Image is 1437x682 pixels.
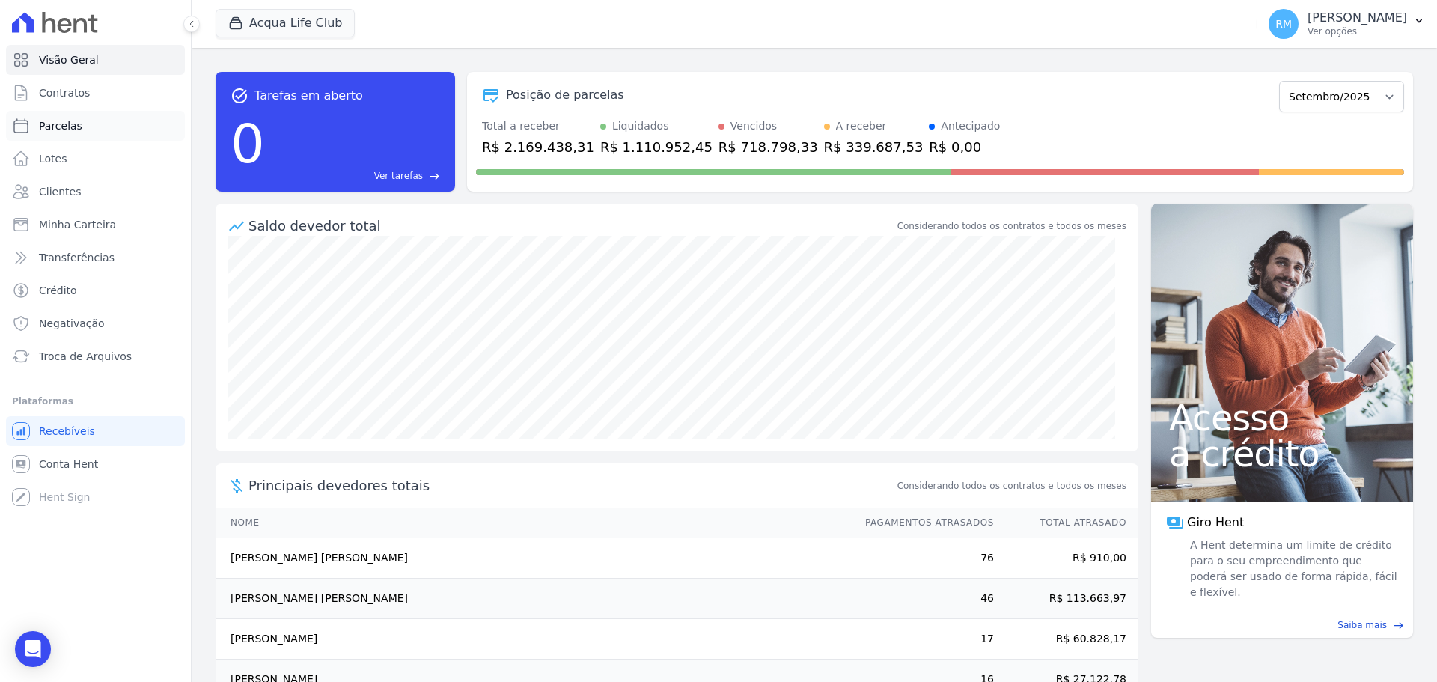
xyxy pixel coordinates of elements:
[730,118,777,134] div: Vencidos
[995,579,1138,619] td: R$ 113.663,97
[6,275,185,305] a: Crédito
[851,619,995,660] td: 17
[254,87,363,105] span: Tarefas em aberto
[216,619,851,660] td: [PERSON_NAME]
[6,144,185,174] a: Lotes
[6,308,185,338] a: Negativação
[824,137,924,157] div: R$ 339.687,53
[1393,620,1404,631] span: east
[718,137,818,157] div: R$ 718.798,33
[836,118,887,134] div: A receber
[1187,538,1398,600] span: A Hent determina um limite de crédito para o seu empreendimento que poderá ser usado de forma ráp...
[6,243,185,273] a: Transferências
[216,579,851,619] td: [PERSON_NAME] [PERSON_NAME]
[1169,400,1395,436] span: Acesso
[271,169,440,183] a: Ver tarefas east
[6,177,185,207] a: Clientes
[231,105,265,183] div: 0
[851,579,995,619] td: 46
[39,85,90,100] span: Contratos
[39,283,77,298] span: Crédito
[15,631,51,667] div: Open Intercom Messenger
[39,52,99,67] span: Visão Geral
[600,137,713,157] div: R$ 1.110.952,45
[1257,3,1437,45] button: RM [PERSON_NAME] Ver opções
[482,137,594,157] div: R$ 2.169.438,31
[506,86,624,104] div: Posição de parcelas
[39,250,115,265] span: Transferências
[231,87,248,105] span: task_alt
[6,111,185,141] a: Parcelas
[39,424,95,439] span: Recebíveis
[6,78,185,108] a: Contratos
[1187,514,1244,532] span: Giro Hent
[897,219,1126,233] div: Considerando todos os contratos e todos os meses
[216,508,851,538] th: Nome
[6,416,185,446] a: Recebíveis
[39,151,67,166] span: Lotes
[216,538,851,579] td: [PERSON_NAME] [PERSON_NAME]
[851,538,995,579] td: 76
[39,217,116,232] span: Minha Carteira
[482,118,594,134] div: Total a receber
[1308,25,1407,37] p: Ver opções
[39,349,132,364] span: Troca de Arquivos
[1337,618,1387,632] span: Saiba mais
[248,475,894,496] span: Principais devedores totais
[929,137,1000,157] div: R$ 0,00
[612,118,669,134] div: Liquidados
[39,316,105,331] span: Negativação
[941,118,1000,134] div: Antecipado
[12,392,179,410] div: Plataformas
[6,449,185,479] a: Conta Hent
[429,171,440,182] span: east
[216,9,355,37] button: Acqua Life Club
[374,169,423,183] span: Ver tarefas
[995,538,1138,579] td: R$ 910,00
[6,341,185,371] a: Troca de Arquivos
[39,118,82,133] span: Parcelas
[39,184,81,199] span: Clientes
[6,45,185,75] a: Visão Geral
[1275,19,1292,29] span: RM
[6,210,185,240] a: Minha Carteira
[248,216,894,236] div: Saldo devedor total
[995,508,1138,538] th: Total Atrasado
[39,457,98,472] span: Conta Hent
[851,508,995,538] th: Pagamentos Atrasados
[1308,10,1407,25] p: [PERSON_NAME]
[1169,436,1395,472] span: a crédito
[897,479,1126,493] span: Considerando todos os contratos e todos os meses
[1160,618,1404,632] a: Saiba mais east
[995,619,1138,660] td: R$ 60.828,17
